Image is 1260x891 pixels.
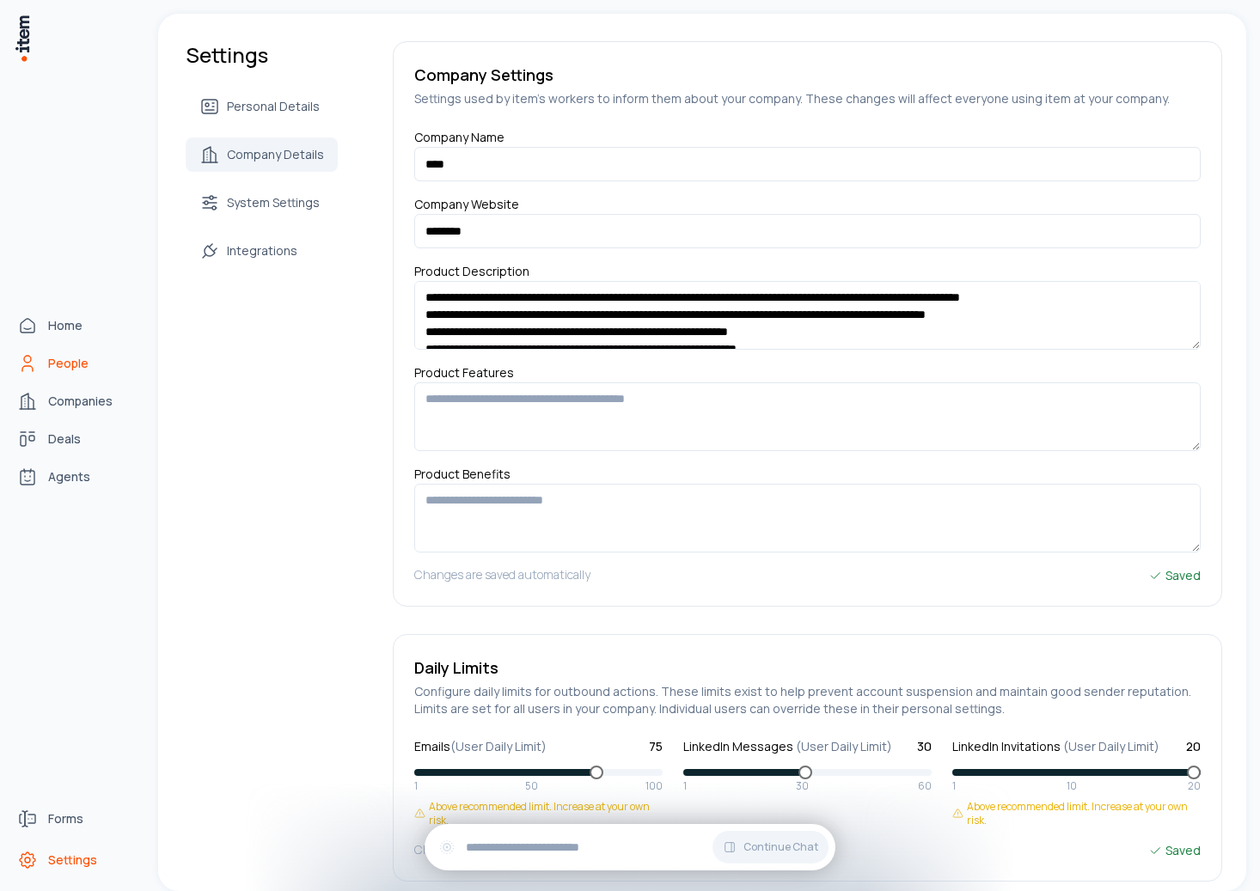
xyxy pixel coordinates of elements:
[414,196,519,219] label: Company Website
[227,242,297,259] span: Integrations
[425,824,835,870] div: Continue Chat
[414,63,1201,87] h5: Company Settings
[10,460,141,494] a: Agents
[48,393,113,410] span: Companies
[450,738,547,754] span: (User Daily Limit)
[414,263,529,286] label: Product Description
[967,800,1200,827] span: Above recommended limit. Increase at your own risk.
[1188,779,1201,793] span: 20
[186,137,338,172] a: Company Details
[14,14,31,63] img: Item Brain Logo
[186,89,338,124] a: Personal Details
[713,831,829,864] button: Continue Chat
[743,840,818,854] span: Continue Chat
[227,146,324,163] span: Company Details
[10,308,141,343] a: Home
[227,194,320,211] span: System Settings
[952,779,956,793] span: 1
[10,843,141,877] a: Settings
[1148,841,1201,860] div: Saved
[10,384,141,418] a: Companies
[227,98,320,115] span: Personal Details
[48,468,90,485] span: Agents
[414,841,590,860] h5: Changes are saved automatically
[796,779,809,793] span: 30
[48,810,83,827] span: Forms
[918,779,932,793] span: 60
[414,129,505,152] label: Company Name
[414,90,1201,107] h5: Settings used by item's workers to inform them about your company. These changes will affect ever...
[10,346,141,381] a: People
[649,738,663,755] span: 75
[10,422,141,456] a: Deals
[414,779,418,793] span: 1
[525,779,538,793] span: 50
[186,186,338,220] a: System Settings
[48,355,89,372] span: People
[683,779,687,793] span: 1
[48,851,97,869] span: Settings
[186,234,338,268] a: Integrations
[48,317,83,334] span: Home
[414,738,547,755] label: Emails
[48,430,81,448] span: Deals
[952,738,1159,755] label: LinkedIn Invitations
[917,738,932,755] span: 30
[414,466,511,489] label: Product Benefits
[10,802,141,836] a: Forms
[1148,566,1201,585] div: Saved
[414,364,514,391] label: Product Features
[186,41,338,69] h1: Settings
[645,779,663,793] span: 100
[1067,779,1077,793] span: 10
[414,683,1201,717] h5: Configure daily limits for outbound actions. These limits exist to help prevent account suspensio...
[429,800,662,827] span: Above recommended limit. Increase at your own risk.
[1063,738,1159,754] span: (User Daily Limit)
[1186,738,1201,755] span: 20
[414,566,590,585] h5: Changes are saved automatically
[796,738,892,754] span: (User Daily Limit)
[683,738,892,755] label: LinkedIn Messages
[414,656,1201,680] h5: Daily Limits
